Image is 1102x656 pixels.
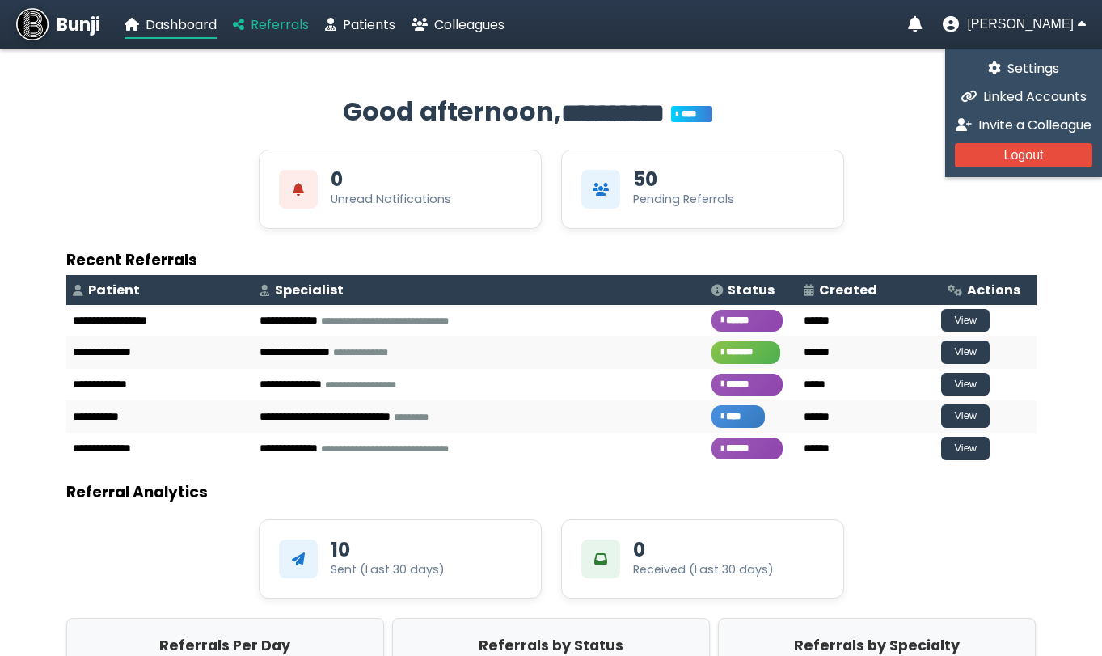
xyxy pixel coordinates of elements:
button: View [941,404,990,428]
span: Linked Accounts [983,87,1087,106]
div: View Unread Notifications [259,150,542,229]
div: 50 [633,170,657,189]
th: Created [797,275,941,305]
div: View Pending Referrals [561,150,844,229]
h2: Good afternoon, [66,92,1037,133]
button: User menu [943,16,1086,32]
span: Dashboard [146,15,217,34]
button: View [941,341,990,364]
a: Colleagues [412,15,505,35]
span: Settings [1007,59,1059,78]
div: Pending Referrals [633,191,734,208]
div: 0Received (Last 30 days) [561,519,844,599]
a: Invite a Colleague [955,115,1092,135]
button: View [941,309,990,332]
span: You’re on Plus! [671,106,712,122]
a: Notifications [908,16,923,32]
h2: Referrals by Specialty [723,635,1031,656]
a: Linked Accounts [955,87,1092,107]
h2: Referrals by Status [397,635,705,656]
a: Patients [325,15,395,35]
th: Status [705,275,797,305]
span: Invite a Colleague [978,116,1091,134]
div: Received (Last 30 days) [633,561,774,578]
div: Unread Notifications [331,191,451,208]
h3: Recent Referrals [66,248,1037,272]
h2: Referrals Per Day [71,635,379,656]
button: View [941,373,990,396]
th: Specialist [253,275,705,305]
th: Actions [941,275,1036,305]
span: Logout [1004,148,1044,162]
div: 10Sent (Last 30 days) [259,519,542,599]
span: Bunji [57,11,100,38]
img: Bunji Dental Referral Management [16,8,49,40]
a: Bunji [16,8,100,40]
div: 10 [331,540,350,560]
button: View [941,437,990,460]
h3: Referral Analytics [66,480,1037,504]
div: Sent (Last 30 days) [331,561,445,578]
span: Colleagues [434,15,505,34]
span: Referrals [251,15,309,34]
button: Logout [955,143,1092,167]
a: Dashboard [125,15,217,35]
th: Patient [66,275,253,305]
span: [PERSON_NAME] [967,17,1074,32]
div: 0 [331,170,343,189]
span: Patients [343,15,395,34]
a: Settings [955,58,1092,78]
a: Referrals [233,15,309,35]
div: 0 [633,540,645,560]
